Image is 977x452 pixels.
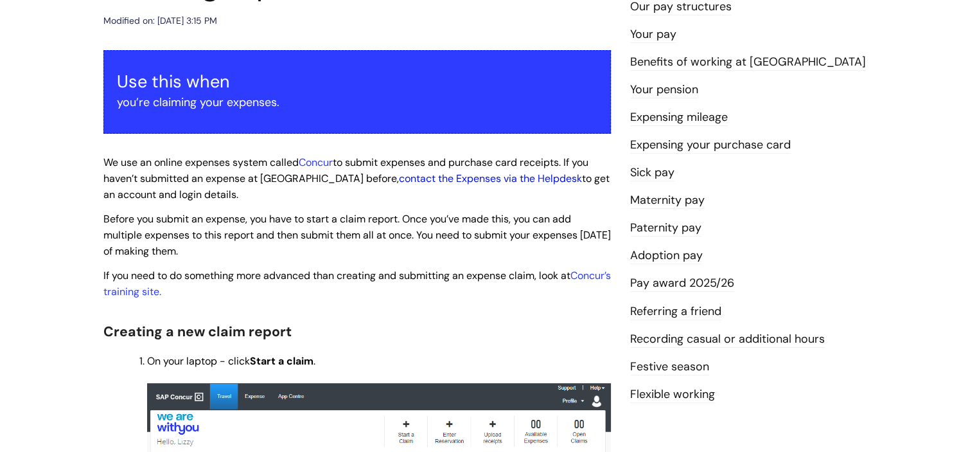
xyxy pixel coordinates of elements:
a: Your pay [630,26,676,43]
a: Your pension [630,82,698,98]
span: . [103,269,611,298]
a: Expensing your purchase card [630,137,791,154]
a: Expensing mileage [630,109,728,126]
a: Benefits of working at [GEOGRAPHIC_DATA] [630,54,866,71]
a: contact the Expenses via the Helpdesk [399,172,582,185]
a: Concur [299,156,333,169]
a: Sick pay [630,165,674,181]
a: Adoption pay [630,248,703,264]
span: On your laptop - click . [147,354,315,368]
a: Festive season [630,359,709,375]
a: Recording casual or additional hours [630,331,825,348]
span: We use an online expenses system called to submit expenses and purchase card receipts. If you hav... [103,156,610,201]
span: Before you submit an expense, you have to start a claim report. Once you’ve made this, you can ad... [103,212,611,258]
h3: Use this when [117,71,597,92]
span: If you need to do something more advanced than creating and submitting an expense claim, look at [103,269,570,282]
div: Modified on: [DATE] 3:15 PM [103,13,217,29]
a: Concur’s training site [103,269,611,298]
a: Referring a friend [630,303,721,320]
a: Flexible working [630,386,715,403]
a: Maternity pay [630,192,705,209]
a: Paternity pay [630,220,701,237]
p: you’re claiming your expenses. [117,92,597,113]
span: Creating a new claim report [103,323,292,341]
a: Pay award 2025/26 [630,275,734,292]
strong: Start a claim [250,354,313,368]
